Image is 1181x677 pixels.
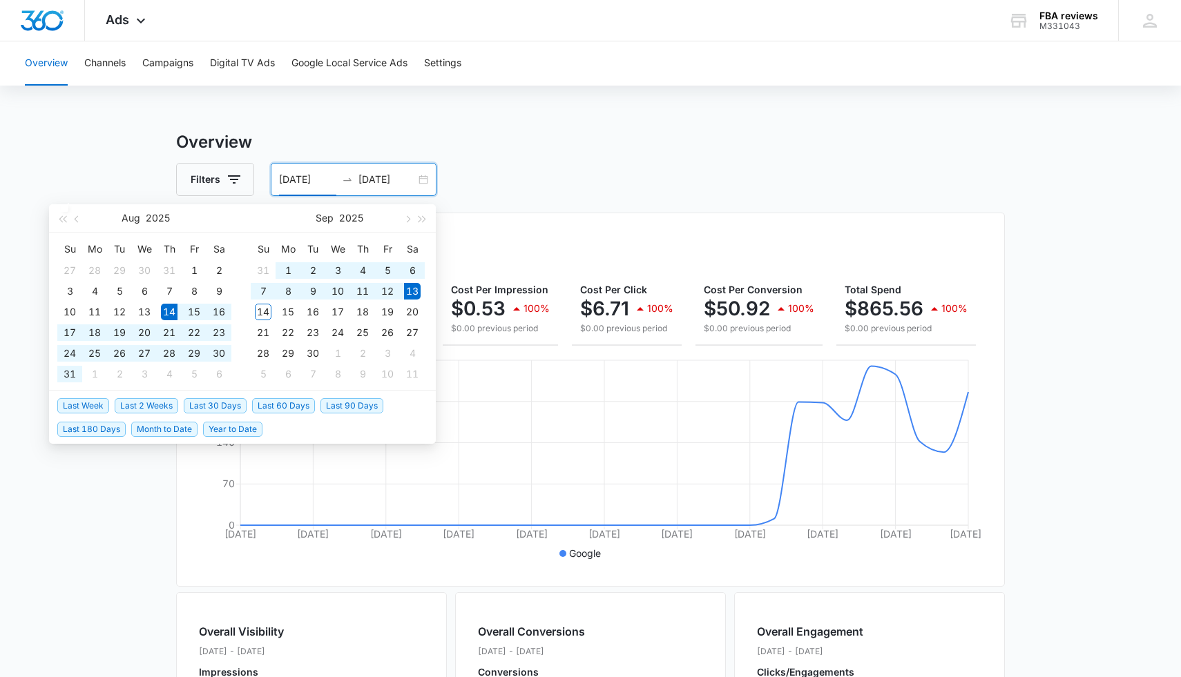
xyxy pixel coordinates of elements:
div: 26 [379,324,396,341]
span: Total Spend [845,284,901,295]
div: 19 [379,304,396,320]
td: 2025-10-11 [400,364,425,384]
td: 2025-09-30 [300,343,325,364]
div: 22 [186,324,202,341]
th: Tu [107,238,132,260]
h2: Overall Visibility [199,623,300,640]
td: 2025-09-26 [375,322,400,343]
div: 2 [211,262,227,279]
td: 2025-09-25 [350,322,375,343]
td: 2025-10-07 [300,364,325,384]
tspan: [DATE] [370,528,402,540]
div: 8 [329,366,346,382]
p: $0.00 previous period [580,322,673,335]
td: 2025-08-15 [182,302,207,322]
div: 2 [305,262,321,279]
p: $50.92 [704,297,770,320]
td: 2025-08-08 [182,281,207,302]
th: Tu [300,238,325,260]
td: 2025-09-06 [207,364,231,384]
div: 5 [186,366,202,382]
th: Fr [375,238,400,260]
div: 15 [280,304,296,320]
div: 19 [111,324,128,341]
span: Month to Date [131,422,198,437]
td: 2025-09-22 [276,322,300,343]
span: Last 90 Days [320,398,383,413]
button: Campaigns [142,41,193,86]
span: Last 30 Days [184,398,247,413]
div: 5 [111,283,128,300]
td: 2025-09-04 [157,364,182,384]
div: 25 [354,324,371,341]
div: 14 [255,304,271,320]
td: 2025-09-18 [350,302,375,322]
td: 2025-09-09 [300,281,325,302]
div: 16 [305,304,321,320]
div: 30 [305,345,321,362]
p: Impressions [199,667,300,677]
button: Aug [122,204,140,232]
td: 2025-08-10 [57,302,82,322]
td: 2025-10-05 [251,364,276,384]
div: 29 [280,345,296,362]
span: Last Week [57,398,109,413]
div: 29 [111,262,128,279]
td: 2025-09-20 [400,302,425,322]
div: 1 [280,262,296,279]
td: 2025-09-06 [400,260,425,281]
td: 2025-09-29 [276,343,300,364]
p: [DATE] - [DATE] [199,645,300,658]
tspan: [DATE] [734,528,766,540]
h3: Overview [176,130,1005,155]
td: 2025-08-07 [157,281,182,302]
span: Ads [106,12,129,27]
td: 2025-10-03 [375,343,400,364]
td: 2025-10-10 [375,364,400,384]
div: 3 [136,366,153,382]
p: 100% [788,304,814,313]
td: 2025-09-14 [251,302,276,322]
span: Year to Date [203,422,262,437]
td: 2025-09-16 [300,302,325,322]
td: 2025-09-02 [300,260,325,281]
div: 7 [161,283,177,300]
div: 26 [111,345,128,362]
td: 2025-09-03 [325,260,350,281]
td: 2025-10-09 [350,364,375,384]
td: 2025-08-05 [107,281,132,302]
p: $865.56 [845,297,923,320]
span: Last 180 Days [57,422,126,437]
div: 10 [329,283,346,300]
div: 10 [379,366,396,382]
td: 2025-08-20 [132,322,157,343]
div: 31 [161,262,177,279]
tspan: [DATE] [297,528,329,540]
button: Filters [176,163,254,196]
div: 11 [354,283,371,300]
td: 2025-08-22 [182,322,207,343]
p: $6.71 [580,297,629,320]
button: Channels [84,41,126,86]
button: Settings [424,41,461,86]
div: 20 [136,324,153,341]
p: $0.00 previous period [845,322,968,335]
button: Digital TV Ads [210,41,275,86]
div: 10 [61,304,78,320]
td: 2025-09-08 [276,281,300,302]
p: Conversions [478,667,585,677]
td: 2025-09-04 [350,260,375,281]
td: 2025-08-02 [207,260,231,281]
span: Cost Per Impression [451,284,548,295]
p: 100% [941,304,968,313]
div: 13 [136,304,153,320]
div: 27 [404,324,421,341]
div: 12 [111,304,128,320]
div: 13 [404,283,421,300]
p: [DATE] - [DATE] [757,645,863,658]
div: 31 [61,366,78,382]
td: 2025-09-11 [350,281,375,302]
th: We [132,238,157,260]
tspan: [DATE] [950,528,981,540]
div: 25 [86,345,103,362]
